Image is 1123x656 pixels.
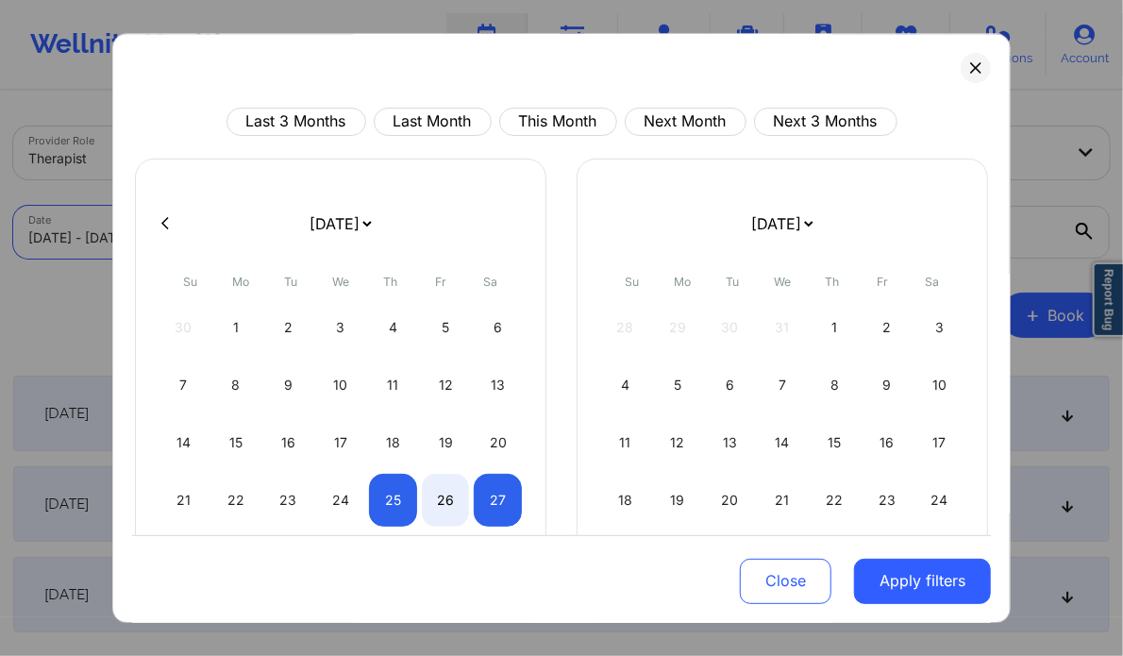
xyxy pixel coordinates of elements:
[654,474,702,527] div: Mon Jan 19 2026
[422,474,470,527] div: Fri Dec 26 2025
[726,275,739,289] abbr: Tuesday
[232,275,249,289] abbr: Monday
[317,531,365,584] div: Wed Dec 31 2025
[863,301,912,354] div: Fri Jan 02 2026
[499,108,617,136] button: This Month
[706,474,754,527] div: Tue Jan 20 2026
[601,474,649,527] div: Sun Jan 18 2026
[422,359,470,412] div: Fri Dec 12 2025
[226,108,366,136] button: Last 3 Months
[915,416,964,469] div: Sat Jan 17 2026
[601,359,649,412] div: Sun Jan 04 2026
[264,474,312,527] div: Tue Dec 23 2025
[317,301,365,354] div: Wed Dec 03 2025
[915,359,964,412] div: Sat Jan 10 2026
[317,474,365,527] div: Wed Dec 24 2025
[915,531,964,584] div: Sat Jan 31 2026
[759,359,807,412] div: Wed Jan 07 2026
[706,531,754,584] div: Tue Jan 27 2026
[474,301,522,354] div: Sat Dec 06 2025
[474,474,522,527] div: Sat Dec 27 2025
[674,275,691,289] abbr: Monday
[759,531,807,584] div: Wed Jan 28 2026
[264,416,312,469] div: Tue Dec 16 2025
[863,416,912,469] div: Fri Jan 16 2026
[759,416,807,469] div: Wed Jan 14 2026
[601,416,649,469] div: Sun Jan 11 2026
[317,416,365,469] div: Wed Dec 17 2025
[212,474,260,527] div: Mon Dec 22 2025
[212,531,260,584] div: Mon Dec 29 2025
[811,531,859,584] div: Thu Jan 29 2026
[422,416,470,469] div: Fri Dec 19 2025
[854,558,991,603] button: Apply filters
[759,474,807,527] div: Wed Jan 21 2026
[811,359,859,412] div: Thu Jan 08 2026
[625,108,746,136] button: Next Month
[264,301,312,354] div: Tue Dec 02 2025
[811,474,859,527] div: Thu Jan 22 2026
[754,108,897,136] button: Next 3 Months
[159,474,208,527] div: Sun Dec 21 2025
[863,531,912,584] div: Fri Jan 30 2026
[264,531,312,584] div: Tue Dec 30 2025
[317,359,365,412] div: Wed Dec 10 2025
[159,416,208,469] div: Sun Dec 14 2025
[811,301,859,354] div: Thu Jan 01 2026
[422,301,470,354] div: Fri Dec 05 2025
[774,275,791,289] abbr: Wednesday
[369,359,417,412] div: Thu Dec 11 2025
[435,275,446,289] abbr: Friday
[284,275,297,289] abbr: Tuesday
[863,474,912,527] div: Fri Jan 23 2026
[212,301,260,354] div: Mon Dec 01 2025
[369,416,417,469] div: Thu Dec 18 2025
[877,275,888,289] abbr: Friday
[264,359,312,412] div: Tue Dec 09 2025
[369,474,417,527] div: Thu Dec 25 2025
[384,275,398,289] abbr: Thursday
[706,416,754,469] div: Tue Jan 13 2026
[212,359,260,412] div: Mon Dec 08 2025
[374,108,492,136] button: Last Month
[654,359,702,412] div: Mon Jan 05 2026
[740,558,831,603] button: Close
[626,275,640,289] abbr: Sunday
[212,416,260,469] div: Mon Dec 15 2025
[484,275,498,289] abbr: Saturday
[915,301,964,354] div: Sat Jan 03 2026
[474,416,522,469] div: Sat Dec 20 2025
[332,275,349,289] abbr: Wednesday
[863,359,912,412] div: Fri Jan 09 2026
[654,531,702,584] div: Mon Jan 26 2026
[159,359,208,412] div: Sun Dec 07 2025
[159,531,208,584] div: Sun Dec 28 2025
[654,416,702,469] div: Mon Jan 12 2026
[826,275,840,289] abbr: Thursday
[706,359,754,412] div: Tue Jan 06 2026
[811,416,859,469] div: Thu Jan 15 2026
[601,531,649,584] div: Sun Jan 25 2026
[926,275,940,289] abbr: Saturday
[369,301,417,354] div: Thu Dec 04 2025
[184,275,198,289] abbr: Sunday
[915,474,964,527] div: Sat Jan 24 2026
[474,359,522,412] div: Sat Dec 13 2025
